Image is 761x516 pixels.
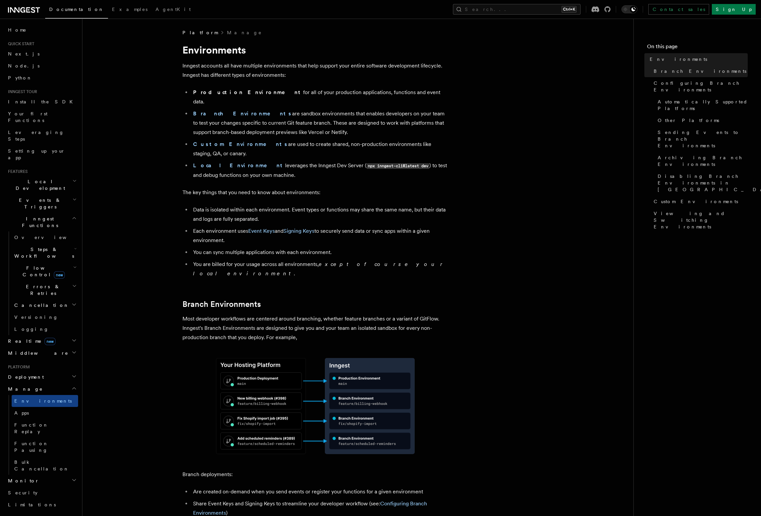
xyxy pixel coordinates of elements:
[248,228,275,234] a: Event Keys
[191,140,448,158] li: are used to create shared, non-production environments like staging, QA, or canary.
[182,188,448,197] p: The key things that you need to know about environments:
[658,98,748,112] span: Automatically Supported Platforms
[8,99,77,104] span: Install the SDK
[182,44,448,56] h1: Environments
[654,80,748,93] span: Configuring Branch Environments
[655,126,748,152] a: Sending Events to Branch Environments
[14,398,72,404] span: Environments
[5,338,55,344] span: Realtime
[8,51,40,57] span: Next.js
[12,419,78,438] a: Function Replay
[5,395,78,475] div: Manage
[5,499,78,511] a: Limitations
[655,96,748,114] a: Automatically Supported Platforms
[193,141,288,147] a: Custom Environments
[5,383,78,395] button: Manage
[654,68,746,74] span: Branch Environments
[8,111,48,123] span: Your first Functions
[5,335,78,347] button: Realtimenew
[12,246,74,259] span: Steps & Workflows
[191,260,448,278] li: You are billed for your usage across all environments, .
[191,109,448,137] li: are sandbox environments that enables developers on your team to test your changes specific to cu...
[191,487,448,496] li: Are created on-demand when you send events or register your functions for a given environment
[658,154,748,168] span: Archiving Branch Environments
[8,27,27,33] span: Home
[655,170,748,195] a: Disabling Branch Environments in [GEOGRAPHIC_DATA]
[651,195,748,207] a: Custom Environments
[655,152,748,170] a: Archiving Branch Environments
[14,235,83,240] span: Overview
[156,7,191,12] span: AgentKit
[193,261,445,277] em: except of course your local environment
[5,176,78,194] button: Local Development
[5,72,78,84] a: Python
[5,386,43,392] span: Manage
[5,231,78,335] div: Inngest Functions
[45,2,108,19] a: Documentation
[182,470,448,479] p: Branch deployments:
[5,347,78,359] button: Middleware
[654,198,738,205] span: Custom Environments
[5,41,34,47] span: Quick start
[12,265,73,278] span: Flow Control
[647,43,748,53] h4: On this page
[152,2,195,18] a: AgentKit
[5,374,44,380] span: Deployment
[12,302,69,309] span: Cancellation
[14,410,29,416] span: Apps
[367,163,429,169] code: npx inngest-cli@latest dev
[227,29,262,36] a: Manage
[8,502,56,507] span: Limitations
[12,283,72,297] span: Errors & Retries
[5,145,78,164] a: Setting up your app
[12,323,78,335] a: Logging
[12,243,78,262] button: Steps & Workflows
[5,178,72,192] span: Local Development
[651,65,748,77] a: Branch Environments
[49,7,104,12] span: Documentation
[14,315,58,320] span: Versioning
[5,89,37,94] span: Inngest tour
[12,262,78,281] button: Flow Controlnew
[182,353,448,459] img: Branch Environments mapping to your hosting platform's deployment previews
[193,110,292,117] a: Branch Environments
[8,75,32,80] span: Python
[283,228,314,234] a: Signing Keys
[5,24,78,36] a: Home
[5,487,78,499] a: Security
[5,477,39,484] span: Monitor
[182,314,448,342] p: Most developer workflows are centered around branching, whether feature branches or a variant of ...
[658,129,748,149] span: Sending Events to Branch Environments
[650,56,707,63] span: Environments
[12,456,78,475] a: Bulk Cancellation
[191,161,448,180] li: leverages the Inngest Dev Server ( ) to test and debug functions on your own machine.
[182,300,261,309] a: Branch Environments
[193,162,285,169] a: Local Environment
[14,422,49,434] span: Function Replay
[562,6,577,13] kbd: Ctrl+K
[12,299,78,311] button: Cancellation
[45,338,55,345] span: new
[5,213,78,231] button: Inngest Functions
[8,490,38,495] span: Security
[12,231,78,243] a: Overview
[5,48,78,60] a: Next.js
[655,114,748,126] a: Other Platforms
[5,197,72,210] span: Events & Triggers
[651,207,748,233] a: Viewing and Switching Environments
[621,5,637,13] button: Toggle dark mode
[191,226,448,245] li: Each environment uses and to securely send data or sync apps within a given environment.
[647,53,748,65] a: Environments
[5,371,78,383] button: Deployment
[5,350,68,356] span: Middleware
[191,248,448,257] li: You can sync multiple applications with each environment.
[182,61,448,80] p: Inngest accounts all have multiple environments that help support your entire software developmen...
[5,96,78,108] a: Install the SDK
[5,108,78,126] a: Your first Functions
[648,4,709,15] a: Contact sales
[14,441,49,453] span: Function Pausing
[108,2,152,18] a: Examples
